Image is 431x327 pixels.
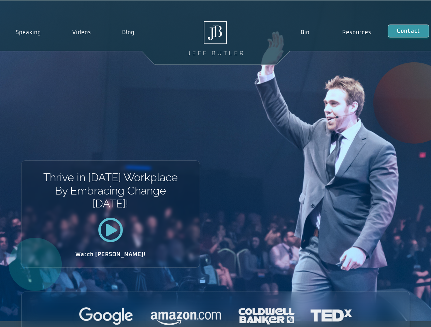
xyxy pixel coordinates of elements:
a: Contact [388,25,429,37]
a: Resources [326,25,388,40]
h2: Watch [PERSON_NAME]! [45,252,176,257]
span: Contact [397,28,420,34]
a: Videos [57,25,107,40]
h1: Thrive in [DATE] Workplace By Embracing Change [DATE]! [43,171,178,210]
a: Blog [106,25,150,40]
a: Bio [284,25,326,40]
nav: Menu [284,25,388,40]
